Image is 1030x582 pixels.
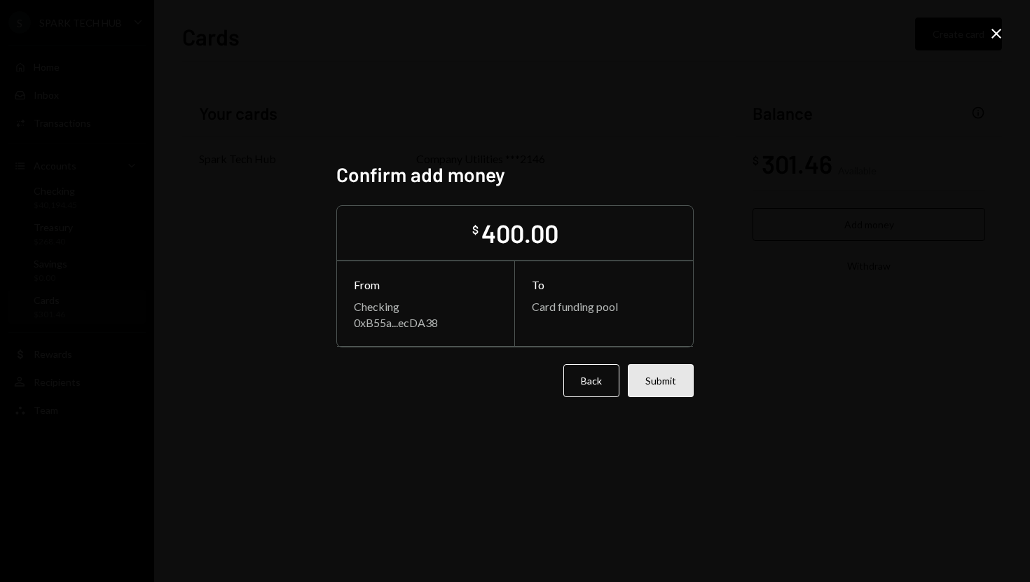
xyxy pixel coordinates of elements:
[354,300,497,313] div: Checking
[532,300,676,313] div: Card funding pool
[532,278,676,291] div: To
[354,278,497,291] div: From
[481,217,558,249] div: 400.00
[563,364,619,397] button: Back
[628,364,694,397] button: Submit
[472,223,479,237] div: $
[354,316,497,329] div: 0xB55a...ecDA38
[336,161,694,188] h2: Confirm add money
